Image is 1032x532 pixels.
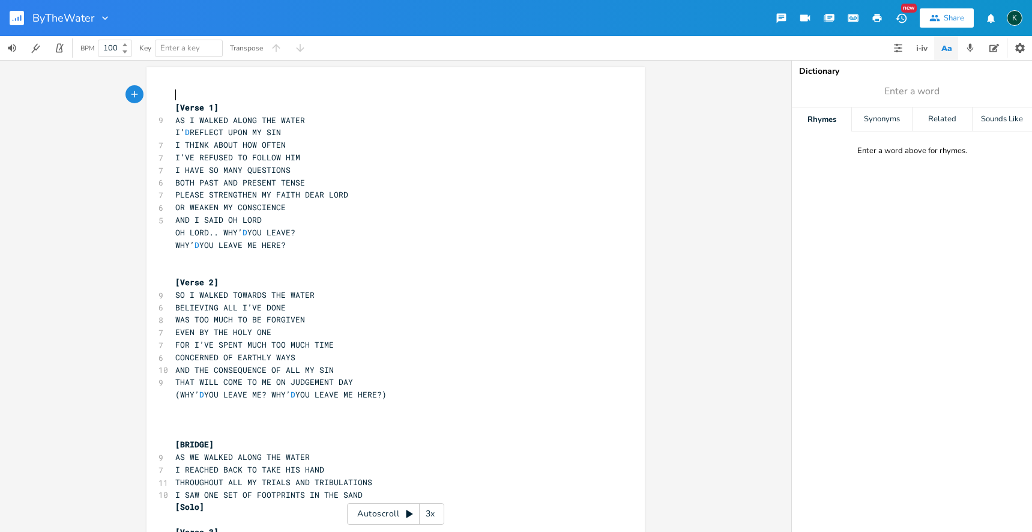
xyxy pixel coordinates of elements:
span: [Verse 1] [175,102,219,113]
span: I HAVE SO MANY QUESTIONS [175,165,291,175]
span: Enter a key [160,43,200,53]
button: K [1007,4,1022,32]
span: OH LORD.. WHY’ YOU LEAVE? [175,227,295,238]
span: BELIEVING ALL I’VE DONE [175,302,286,313]
span: CONCERNED OF EARTHLY WAYS [175,352,295,363]
div: 3x [420,503,441,525]
button: New [889,7,913,29]
span: I SAW ONE SET OF FOOTPRINTS IN THE SAND [175,489,363,500]
span: D [185,127,190,138]
span: (WHY’ YOU LEAVE ME? WHY’ YOU LEAVE ME HERE?) [175,389,387,400]
div: Enter a word above for rhymes. [857,146,967,156]
span: THAT WILL COME TO ME ON JUDGEMENT DAY [175,376,353,387]
span: WAS TOO MUCH TO BE FORGIVEN [175,314,305,325]
span: D [291,389,295,400]
span: [Solo] [175,501,204,512]
span: AND THE CONSEQUENCE OF ALL MY SIN [175,364,334,375]
div: Synonyms [852,107,911,131]
span: FOR I’VE SPENT MUCH TOO MUCH TIME [175,339,334,350]
div: Sounds Like [973,107,1032,131]
span: WHY’ YOU LEAVE ME HERE? [175,240,286,250]
span: I’ REFLECT UPON MY SIN [175,127,281,138]
span: THROUGHOUT ALL MY TRIALS AND TRIBULATIONS [175,477,372,488]
div: Koval [1007,10,1022,26]
div: Key [139,44,151,52]
span: I THINK ABOUT HOW OFTEN [175,139,286,150]
span: PLEASE STRENGTHEN MY FAITH DEAR LORD [175,189,348,200]
span: AS I WALKED ALONG THE WATER [175,115,305,125]
div: BPM [80,45,94,52]
span: D [199,389,204,400]
span: AS WE WALKED ALONG THE WATER [175,452,310,462]
div: Related [913,107,972,131]
span: SO I WALKED TOWARDS THE WATER [175,289,315,300]
span: [BRIDGE] [175,439,214,450]
div: Transpose [230,44,263,52]
span: EVEN BY THE HOLY ONE [175,327,271,337]
span: ByTheWater [32,13,94,23]
div: Autoscroll [347,503,444,525]
span: Enter a word [884,85,940,98]
span: D [243,227,247,238]
span: BOTH PAST AND PRESENT TENSE [175,177,305,188]
span: D [195,240,199,250]
span: OR WEAKEN MY CONSCIENCE [175,202,286,213]
div: Dictionary [799,67,1025,76]
span: AND I SAID OH LORD [175,214,262,225]
button: Share [920,8,974,28]
div: Share [944,13,964,23]
span: [Verse 2] [175,277,219,288]
div: Rhymes [792,107,851,131]
div: New [901,4,917,13]
span: I’VE REFUSED TO FOLLOW HIM [175,152,300,163]
span: I REACHED BACK TO TAKE HIS HAND [175,464,324,475]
